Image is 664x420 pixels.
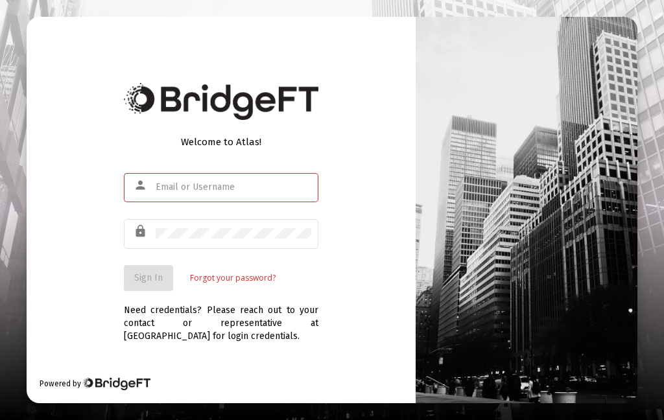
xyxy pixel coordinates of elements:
[156,182,311,192] input: Email or Username
[134,178,149,193] mat-icon: person
[134,272,163,283] span: Sign In
[82,377,150,390] img: Bridge Financial Technology Logo
[124,83,318,120] img: Bridge Financial Technology Logo
[134,224,149,239] mat-icon: lock
[124,291,318,343] div: Need credentials? Please reach out to your contact or representative at [GEOGRAPHIC_DATA] for log...
[190,272,276,285] a: Forgot your password?
[124,265,173,291] button: Sign In
[40,377,150,390] div: Powered by
[124,135,318,148] div: Welcome to Atlas!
